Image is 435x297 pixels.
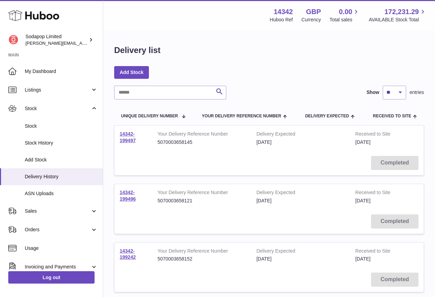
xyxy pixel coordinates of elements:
span: Invoicing and Payments [25,264,90,270]
strong: Delivery Expected [257,189,345,198]
div: 5070003658121 [157,198,246,204]
span: 0.00 [339,7,352,17]
strong: Delivery Expected [257,131,345,139]
div: [DATE] [257,139,345,146]
span: Sales [25,208,90,214]
strong: Your Delivery Reference Number [157,248,246,256]
span: Stock [25,123,98,129]
strong: Received to Site [355,248,401,256]
span: [PERSON_NAME][EMAIL_ADDRESS][DOMAIN_NAME] [25,40,138,46]
span: [DATE] [355,198,370,203]
img: david@sodapop-audio.co.uk [8,35,19,45]
span: 172,231.29 [384,7,419,17]
div: 5070003658145 [157,139,246,146]
a: Add Stock [114,66,149,78]
span: [DATE] [355,139,370,145]
span: Total sales [329,17,360,23]
div: Huboo Ref [270,17,293,23]
a: Log out [8,271,95,284]
span: Delivery Expected [305,114,349,118]
a: 14342-199496 [120,190,136,202]
a: 14342-199497 [120,131,136,143]
span: Add Stock [25,157,98,163]
strong: GBP [306,7,321,17]
strong: Delivery Expected [257,248,345,256]
label: Show [367,89,379,96]
div: [DATE] [257,198,345,204]
span: Listings [25,87,90,93]
span: Delivery History [25,173,98,180]
span: AVAILABLE Stock Total [369,17,427,23]
span: Your Delivery Reference Number [202,114,281,118]
span: Stock [25,105,90,112]
a: 172,231.29 AVAILABLE Stock Total [369,7,427,23]
a: 14342-199242 [120,248,136,260]
span: [DATE] [355,256,370,262]
a: 0.00 Total sales [329,7,360,23]
strong: Your Delivery Reference Number [157,189,246,198]
strong: Received to Site [355,189,401,198]
span: ASN Uploads [25,190,98,197]
span: entries [410,89,424,96]
span: Orders [25,226,90,233]
span: Unique Delivery Number [121,114,178,118]
strong: Received to Site [355,131,401,139]
span: Stock History [25,140,98,146]
div: [DATE] [257,256,345,262]
span: Received to Site [373,114,411,118]
div: Currency [302,17,321,23]
span: Usage [25,245,98,252]
div: Sodapop Limited [25,33,87,46]
div: 5070003658152 [157,256,246,262]
span: My Dashboard [25,68,98,75]
strong: Your Delivery Reference Number [157,131,246,139]
h1: Delivery list [114,45,161,56]
strong: 14342 [274,7,293,17]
